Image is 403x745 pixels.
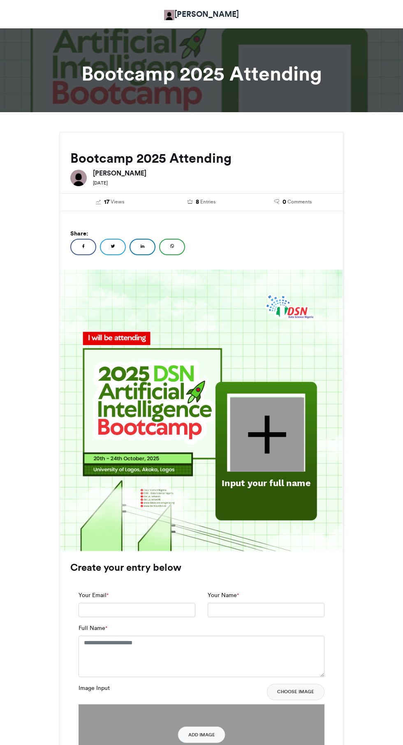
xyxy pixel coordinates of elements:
[60,64,343,83] h1: Bootcamp 2025 Attending
[70,170,87,186] img: Adetokunbo Adeyanju
[253,198,333,207] a: 0 Comments
[283,198,286,207] span: 0
[70,151,333,166] h2: Bootcamp 2025 Attending
[217,477,315,489] div: Input your full name
[208,591,239,600] label: Your Name
[104,198,109,207] span: 17
[79,591,109,600] label: Your Email
[162,198,241,207] a: 8 Entries
[178,727,225,743] button: Add Image
[196,198,199,207] span: 8
[70,198,150,207] a: 17 Views
[70,228,333,239] h5: Share:
[164,10,174,20] img: Adetokunbo Adeyanju
[111,198,124,205] span: Views
[267,684,324,700] button: Choose Image
[164,8,239,20] a: [PERSON_NAME]
[70,563,333,572] h3: Create your entry below
[200,198,215,205] span: Entries
[79,684,110,692] label: Image Input
[93,180,108,186] small: [DATE]
[60,269,343,551] img: 1759914622.754-2d8129888393ff0d560b755cbaa6738bd9ad1980.png
[287,198,312,205] span: Comments
[79,624,107,632] label: Full Name
[93,170,333,176] h6: [PERSON_NAME]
